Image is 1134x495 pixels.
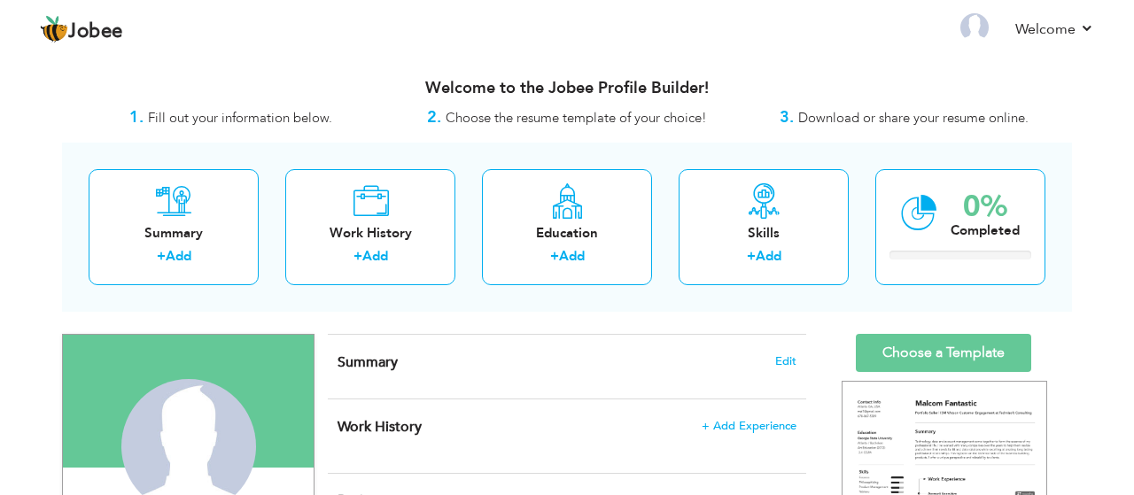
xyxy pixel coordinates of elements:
[559,247,585,265] a: Add
[856,334,1031,372] a: Choose a Template
[148,109,332,127] span: Fill out your information below.
[338,353,796,371] h4: Adding a summary is a quick and easy way to highlight your experience and interests.
[1015,19,1094,40] a: Welcome
[129,106,144,128] strong: 1.
[747,247,756,266] label: +
[338,418,796,436] h4: This helps to show the companies you have worked for.
[103,224,245,243] div: Summary
[780,106,794,128] strong: 3.
[40,15,123,43] a: Jobee
[496,224,638,243] div: Education
[157,247,166,266] label: +
[550,247,559,266] label: +
[951,192,1020,221] div: 0%
[446,109,707,127] span: Choose the resume template of your choice!
[951,221,1020,240] div: Completed
[693,224,835,243] div: Skills
[40,15,68,43] img: jobee.io
[427,106,441,128] strong: 2.
[338,417,422,437] span: Work History
[362,247,388,265] a: Add
[960,13,989,42] img: Profile Img
[299,224,441,243] div: Work History
[353,247,362,266] label: +
[756,247,781,265] a: Add
[338,352,398,372] span: Summary
[798,109,1029,127] span: Download or share your resume online.
[62,80,1072,97] h3: Welcome to the Jobee Profile Builder!
[775,355,796,367] span: Edit
[702,420,796,432] span: + Add Experience
[68,22,123,42] span: Jobee
[166,247,191,265] a: Add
